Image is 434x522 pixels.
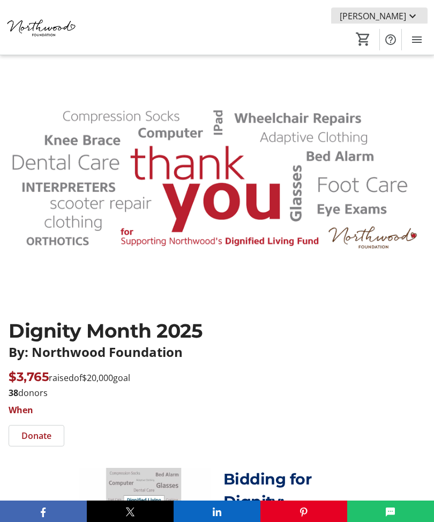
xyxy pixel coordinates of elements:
[9,387,18,399] b: 38
[9,319,202,342] span: Dignity Month 2025
[21,429,51,442] span: Donate
[87,501,174,522] button: X
[6,8,78,48] img: Northwood Foundation's Logo
[9,345,425,359] p: By: Northwood Foundation
[340,10,406,23] span: [PERSON_NAME]
[9,386,211,399] p: donors
[9,369,49,384] span: $3,765
[9,368,130,386] p: raised of goal
[331,8,428,25] button: [PERSON_NAME]
[354,29,373,49] button: Cart
[174,501,260,522] button: LinkedIn
[380,29,401,50] button: Help
[9,404,33,416] div: When
[260,501,347,522] button: Pinterest
[347,501,434,522] button: SMS
[82,372,113,384] span: $20,000
[9,425,64,446] button: Donate
[406,29,428,50] button: Menu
